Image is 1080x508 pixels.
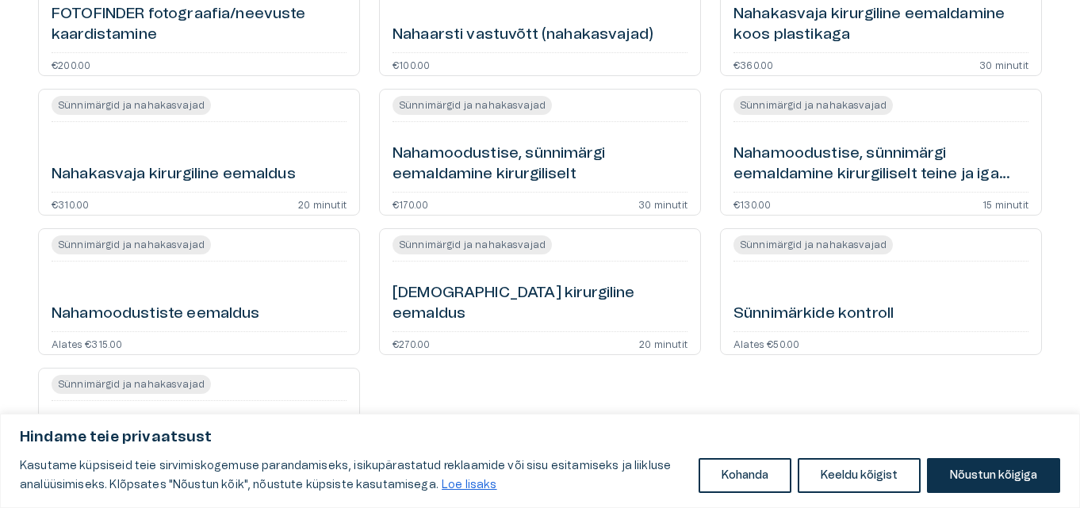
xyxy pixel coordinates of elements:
[733,4,1028,46] h6: Nahakasvaja kirurgiline eemaldamine koos plastikaga
[733,96,893,115] span: Sünnimärgid ja nahakasvajad
[52,375,211,394] span: Sünnimärgid ja nahakasvajad
[927,458,1060,493] button: Nõustun kõigiga
[393,235,552,254] span: Sünnimärgid ja nahakasvajad
[298,199,347,208] p: 20 minutit
[441,479,498,491] a: Loe lisaks
[20,456,687,495] p: Kasutame küpsiseid teie sirvimiskogemuse parandamiseks, isikupärastatud reklaamide või sisu esita...
[379,228,701,355] a: Open service booking details
[982,199,1028,208] p: 15 minutit
[38,228,360,355] a: Open service booking details
[379,89,701,216] a: Open service booking details
[798,458,921,493] button: Keeldu kõigist
[52,199,89,208] p: €310.00
[52,235,211,254] span: Sünnimärgid ja nahakasvajad
[638,199,687,208] p: 30 minutit
[720,89,1042,216] a: Open service booking details
[733,304,894,325] h6: Sünnimärkide kontroll
[733,143,1028,185] h6: Nahamoodustise, sünnimärgi eemaldamine kirurgiliselt teine ja iga järgnev
[52,338,122,348] p: Alates €315.00
[393,143,687,185] h6: Nahamoodustise, sünnimärgi eemaldamine kirurgiliselt
[393,338,430,348] p: €270.00
[81,13,105,25] span: Help
[52,304,260,325] h6: Nahamoodustiste eemaldus
[52,164,296,185] h6: Nahakasvaja kirurgiline eemaldus
[733,59,773,69] p: €360.00
[52,4,347,46] h6: FOTOFINDER fotograafia/neevuste kaardistamine
[733,199,771,208] p: €130.00
[38,368,360,495] a: Open service booking details
[733,338,799,348] p: Alates €50.00
[38,89,360,216] a: Open service booking details
[52,59,90,69] p: €200.00
[52,96,211,115] span: Sünnimärgid ja nahakasvajad
[393,283,687,325] h6: [DEMOGRAPHIC_DATA] kirurgiline eemaldus
[699,458,791,493] button: Kohanda
[720,228,1042,355] a: Open service booking details
[393,25,653,46] h6: Nahaarsti vastuvõtt (nahakasvajad)
[639,338,687,348] p: 20 minutit
[733,235,893,254] span: Sünnimärgid ja nahakasvajad
[979,59,1028,69] p: 30 minutit
[393,199,428,208] p: €170.00
[393,96,552,115] span: Sünnimärgid ja nahakasvajad
[393,59,430,69] p: €100.00
[20,428,1060,447] p: Hindame teie privaatsust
